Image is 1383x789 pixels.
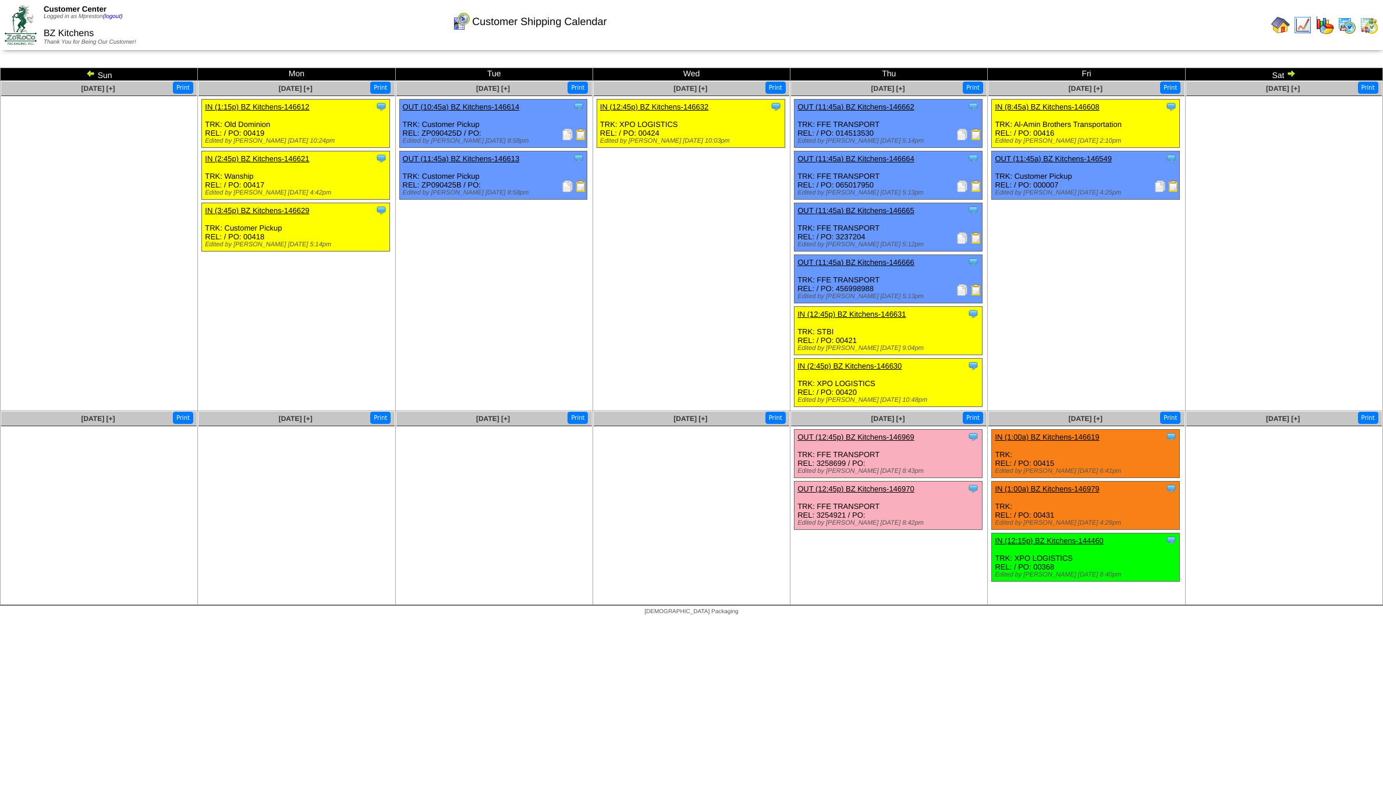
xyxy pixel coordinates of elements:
[871,84,905,93] a: [DATE] [+]
[1160,412,1180,424] button: Print
[797,293,982,300] div: Edited by [PERSON_NAME] [DATE] 5:13pm
[205,137,389,144] div: Edited by [PERSON_NAME] [DATE] 10:24pm
[1338,16,1356,34] img: calendarprod.gif
[967,483,979,494] img: Tooltip
[205,206,309,215] a: IN (3:45p) BZ Kitchens-146629
[1266,84,1300,93] span: [DATE] [+]
[568,82,588,94] button: Print
[797,345,982,352] div: Edited by [PERSON_NAME] [DATE] 9:04pm
[995,468,1179,475] div: Edited by [PERSON_NAME] [DATE] 6:41pm
[173,82,193,94] button: Print
[370,82,391,94] button: Print
[790,68,988,81] td: Thu
[205,189,389,196] div: Edited by [PERSON_NAME] [DATE] 4:42pm
[81,84,115,93] a: [DATE] [+]
[765,412,786,424] button: Print
[1293,16,1312,34] img: line_graph.gif
[205,154,309,163] a: IN (2:45p) BZ Kitchens-146621
[673,84,707,93] span: [DATE] [+]
[399,151,587,200] div: TRK: Customer Pickup REL: ZP090425B / PO:
[279,415,313,423] a: [DATE] [+]
[198,68,395,81] td: Mon
[403,102,520,111] a: OUT (10:45a) BZ Kitchens-146614
[597,100,785,148] div: TRK: XPO LOGISTICS REL: / PO: 00424
[375,101,387,112] img: Tooltip
[44,5,107,13] span: Customer Center
[81,415,115,423] span: [DATE] [+]
[970,284,982,296] img: Bill of Lading
[967,431,979,443] img: Tooltip
[797,189,982,196] div: Edited by [PERSON_NAME] [DATE] 5:13pm
[1069,84,1102,93] a: [DATE] [+]
[963,82,983,94] button: Print
[575,129,587,140] img: Bill of Lading
[797,484,914,493] a: OUT (12:45p) BZ Kitchens-146970
[995,536,1103,545] a: IN (12:15p) BZ Kitchens-144460
[205,241,389,248] div: Edited by [PERSON_NAME] [DATE] 5:14pm
[1165,101,1177,112] img: Tooltip
[795,482,983,530] div: TRK: FFE TRANSPORT REL: 3254921 / PO:
[575,181,587,192] img: Bill of Lading
[963,412,983,424] button: Print
[995,519,1179,526] div: Edited by [PERSON_NAME] [DATE] 4:29pm
[797,519,982,526] div: Edited by [PERSON_NAME] [DATE] 8:42pm
[399,100,587,148] div: TRK: Customer Pickup REL: ZP090425D / PO:
[375,204,387,216] img: Tooltip
[956,181,968,192] img: Packing Slip
[992,100,1180,148] div: TRK: Al-Amin Brothers Transportation REL: / PO: 00416
[1160,82,1180,94] button: Print
[967,101,979,112] img: Tooltip
[593,68,790,81] td: Wed
[797,258,914,267] a: OUT (11:45a) BZ Kitchens-146666
[1,68,198,81] td: Sun
[1286,69,1296,78] img: arrowright.gif
[562,129,573,140] img: Packing Slip
[995,433,1099,441] a: IN (1:00a) BZ Kitchens-146619
[988,68,1185,81] td: Fri
[476,415,510,423] a: [DATE] [+]
[956,232,968,244] img: Packing Slip
[967,360,979,371] img: Tooltip
[797,468,982,475] div: Edited by [PERSON_NAME] [DATE] 8:43pm
[573,153,584,164] img: Tooltip
[992,533,1180,582] div: TRK: XPO LOGISTICS REL: / PO: 00368
[992,482,1180,530] div: TRK: REL: / PO: 00431
[1358,82,1378,94] button: Print
[1185,68,1382,81] td: Sat
[970,181,982,192] img: Bill of Lading
[795,151,983,200] div: TRK: FFE TRANSPORT REL: / PO: 065017950
[795,100,983,148] div: TRK: FFE TRANSPORT REL: / PO: 014513530
[103,13,123,20] a: (logout)
[562,181,573,192] img: Packing Slip
[202,203,390,252] div: TRK: Customer Pickup REL: / PO: 00418
[403,137,587,144] div: Edited by [PERSON_NAME] [DATE] 8:58pm
[795,255,983,303] div: TRK: FFE TRANSPORT REL: / PO: 456998988
[395,68,593,81] td: Tue
[967,308,979,320] img: Tooltip
[995,571,1179,578] div: Edited by [PERSON_NAME] [DATE] 8:40pm
[1358,412,1378,424] button: Print
[970,129,982,140] img: Bill of Lading
[1165,483,1177,494] img: Tooltip
[995,137,1179,144] div: Edited by [PERSON_NAME] [DATE] 2:10pm
[770,101,782,112] img: Tooltip
[205,102,309,111] a: IN (1:15p) BZ Kitchens-146612
[1360,16,1378,34] img: calendarinout.gif
[992,151,1180,200] div: TRK: Customer Pickup REL: / PO: 000007
[5,5,37,44] img: ZoRoCo_Logo(Green%26Foil)%20jpg.webp
[995,102,1099,111] a: IN (8:45a) BZ Kitchens-146608
[1069,415,1102,423] a: [DATE] [+]
[476,84,510,93] a: [DATE] [+]
[600,137,785,144] div: Edited by [PERSON_NAME] [DATE] 10:03pm
[44,29,94,38] span: BZ Kitchens
[673,415,707,423] a: [DATE] [+]
[967,153,979,164] img: Tooltip
[1266,415,1300,423] span: [DATE] [+]
[202,100,390,148] div: TRK: Old Dominion REL: / PO: 00419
